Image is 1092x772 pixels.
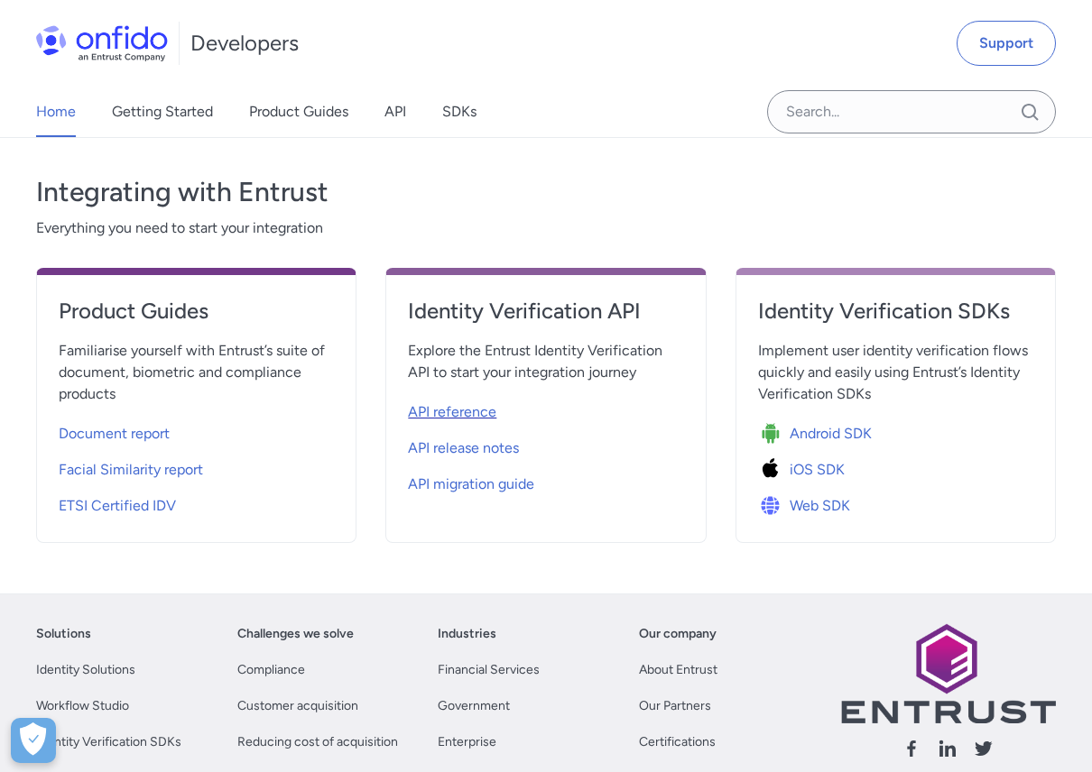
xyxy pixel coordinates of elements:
[11,718,56,763] div: Cookie Preferences
[59,297,334,326] h4: Product Guides
[36,731,181,753] a: Identity Verification SDKs
[408,391,683,427] a: API reference
[758,412,1033,448] a: Icon Android SDKAndroid SDK
[758,457,790,482] img: Icon iOS SDK
[438,623,496,645] a: Industries
[59,412,334,448] a: Document report
[384,87,406,137] a: API
[36,25,168,61] img: Onfido Logo
[408,427,683,463] a: API release notes
[59,484,334,520] a: ETSI Certified IDV
[408,473,534,495] span: API migration guide
[36,659,135,681] a: Identity Solutions
[758,297,1033,340] a: Identity Verification SDKs
[36,174,1056,210] h3: Integrating with Entrust
[973,738,995,759] svg: Follow us X (Twitter)
[937,738,958,766] a: Follow us linkedin
[249,87,348,137] a: Product Guides
[59,448,334,484] a: Facial Similarity report
[59,459,203,481] span: Facial Similarity report
[408,297,683,340] a: Identity Verification API
[36,217,1056,239] span: Everything you need to start your integration
[758,421,790,446] img: Icon Android SDK
[639,695,711,717] a: Our Partners
[59,340,334,405] span: Familiarise yourself with Entrust’s suite of document, biometric and compliance products
[758,493,790,519] img: Icon Web SDK
[758,297,1033,326] h4: Identity Verification SDKs
[790,459,845,481] span: iOS SDK
[438,659,540,681] a: Financial Services
[408,463,683,499] a: API migration guide
[758,484,1033,520] a: Icon Web SDKWeb SDK
[59,423,170,445] span: Document report
[112,87,213,137] a: Getting Started
[973,738,995,766] a: Follow us X (Twitter)
[901,738,922,766] a: Follow us facebook
[937,738,958,759] svg: Follow us linkedin
[408,401,496,423] span: API reference
[442,87,477,137] a: SDKs
[438,695,510,717] a: Government
[790,423,872,445] span: Android SDK
[36,695,129,717] a: Workflow Studio
[36,623,91,645] a: Solutions
[790,495,850,517] span: Web SDK
[408,437,519,459] span: API release notes
[408,297,683,326] h4: Identity Verification API
[767,90,1056,133] input: Onfido search input field
[758,340,1033,405] span: Implement user identity verification flows quickly and easily using Entrust’s Identity Verificati...
[758,448,1033,484] a: Icon iOS SDKiOS SDK
[11,718,56,763] button: Open Preferences
[408,340,683,383] span: Explore the Entrust Identity Verification API to start your integration journey
[901,738,922,759] svg: Follow us facebook
[639,623,717,645] a: Our company
[59,495,176,517] span: ETSI Certified IDV
[839,623,1056,723] img: Entrust logo
[639,731,716,753] a: Certifications
[438,731,496,753] a: Enterprise
[639,659,717,681] a: About Entrust
[190,29,299,58] h1: Developers
[237,695,358,717] a: Customer acquisition
[36,87,76,137] a: Home
[237,731,398,753] a: Reducing cost of acquisition
[957,21,1056,66] a: Support
[237,623,354,645] a: Challenges we solve
[237,659,305,681] a: Compliance
[59,297,334,340] a: Product Guides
